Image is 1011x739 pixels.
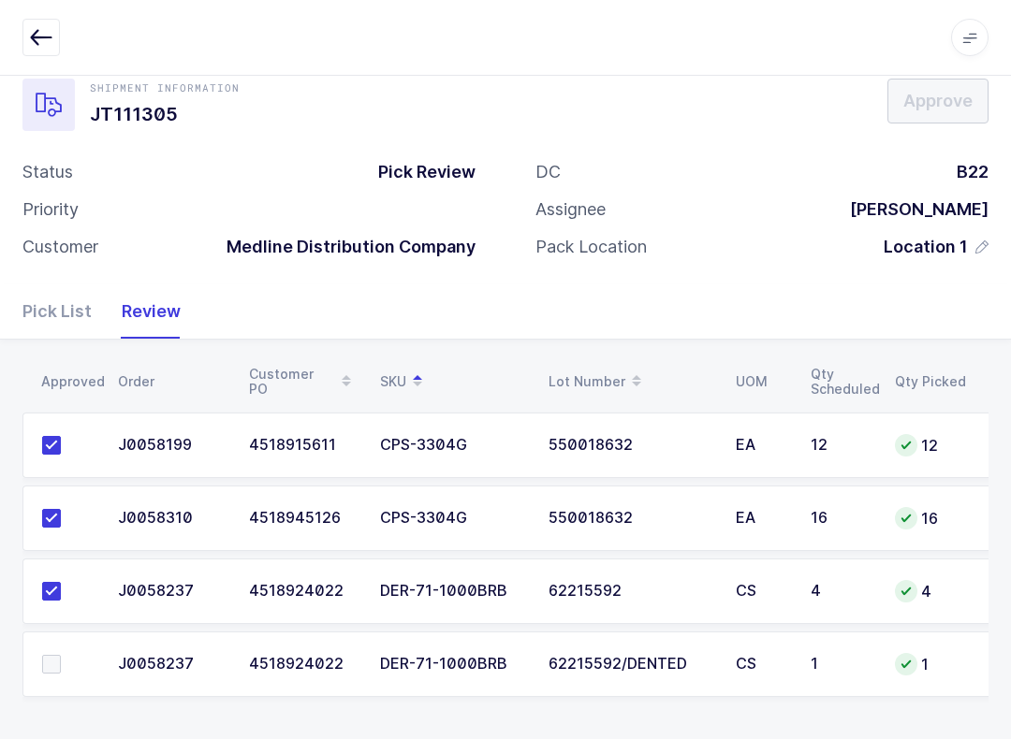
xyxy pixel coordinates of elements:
[380,583,526,600] div: DER-71-1000BRB
[107,284,181,339] div: Review
[41,374,95,389] div: Approved
[811,656,872,673] div: 1
[249,366,358,398] div: Customer PO
[884,236,989,258] button: Location 1
[736,656,788,673] div: CS
[736,437,788,454] div: EA
[895,374,966,389] div: Qty Picked
[895,653,966,675] div: 1
[249,437,358,454] div: 4518915611
[736,510,788,527] div: EA
[212,236,476,258] div: Medline Distribution Company
[549,583,713,600] div: 62215592
[118,374,227,389] div: Order
[957,162,989,181] span: B22
[118,656,227,673] div: J0058237
[380,510,526,527] div: CPS-3304G
[549,510,713,527] div: 550018632
[549,437,713,454] div: 550018632
[363,161,476,183] div: Pick Review
[835,198,989,221] div: [PERSON_NAME]
[895,434,966,456] div: 12
[535,198,606,221] div: Assignee
[903,89,973,112] span: Approve
[118,510,227,527] div: J0058310
[549,656,713,673] div: 62215592/DENTED
[249,510,358,527] div: 4518945126
[811,437,872,454] div: 12
[22,236,98,258] div: Customer
[811,510,872,527] div: 16
[249,583,358,600] div: 4518924022
[736,374,788,389] div: UOM
[380,437,526,454] div: CPS-3304G
[535,236,647,258] div: Pack Location
[811,583,872,600] div: 4
[736,583,788,600] div: CS
[90,80,240,95] div: Shipment Information
[887,79,989,123] button: Approve
[118,583,227,600] div: J0058237
[249,656,358,673] div: 4518924022
[22,284,107,339] div: Pick List
[118,437,227,454] div: J0058199
[549,366,713,398] div: Lot Number
[535,161,561,183] div: DC
[90,99,240,129] h1: JT111305
[380,366,526,398] div: SKU
[22,161,73,183] div: Status
[895,580,966,602] div: 4
[884,236,968,258] span: Location 1
[22,198,79,221] div: Priority
[380,656,526,673] div: DER-71-1000BRB
[895,507,966,529] div: 16
[811,367,872,397] div: Qty Scheduled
